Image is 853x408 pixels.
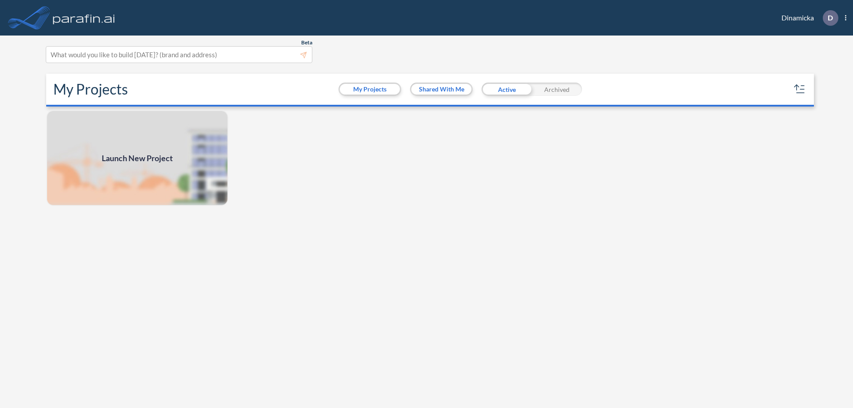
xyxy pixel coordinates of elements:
[828,14,833,22] p: D
[532,83,582,96] div: Archived
[768,10,846,26] div: Dinamicka
[46,110,228,206] a: Launch New Project
[301,39,312,46] span: Beta
[51,9,117,27] img: logo
[793,82,807,96] button: sort
[340,84,400,95] button: My Projects
[53,81,128,98] h2: My Projects
[482,83,532,96] div: Active
[102,152,173,164] span: Launch New Project
[46,110,228,206] img: add
[411,84,471,95] button: Shared With Me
